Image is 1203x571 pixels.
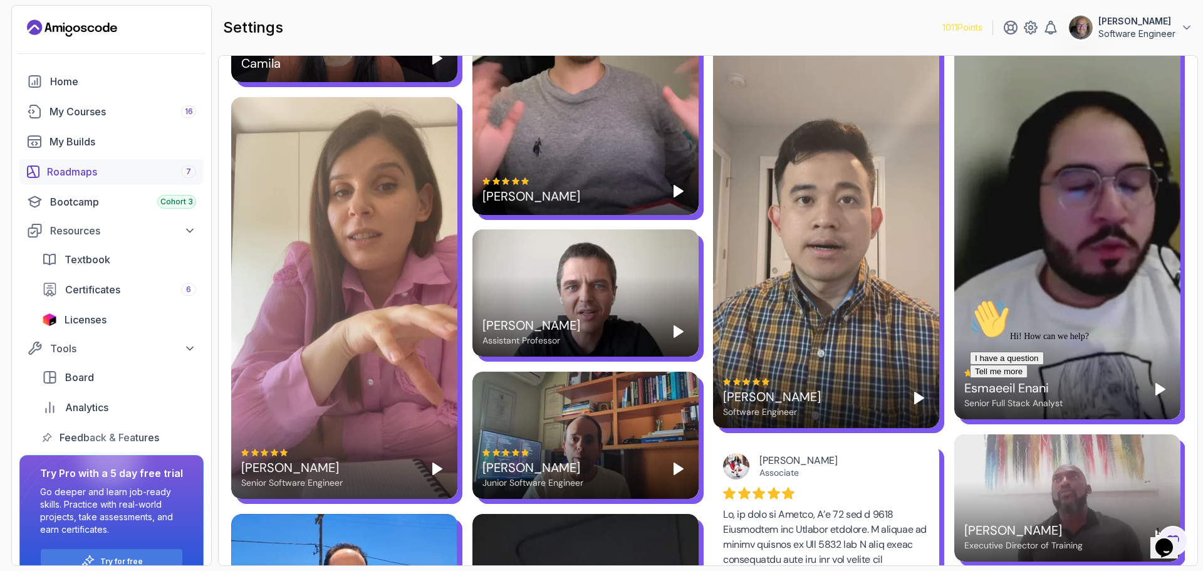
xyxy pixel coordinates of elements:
[5,71,63,84] button: Tell me more
[185,107,193,117] span: 16
[19,129,204,154] a: builds
[909,388,929,408] button: Play
[34,425,204,450] a: feedback
[1069,16,1093,39] img: user profile image
[669,459,689,479] button: Play
[942,21,982,34] p: 1011 Points
[49,104,196,119] div: My Courses
[50,341,196,356] div: Tools
[964,397,1063,409] div: Senior Full Stack Analyst
[49,134,196,149] div: My Builds
[723,388,821,406] div: [PERSON_NAME]
[482,459,583,476] div: [PERSON_NAME]
[1098,28,1175,40] p: Software Engineer
[964,379,1063,397] div: Esmaeeil Enani
[5,5,231,84] div: 👋Hi! How can we help?I have a questionTell me more
[669,322,689,342] button: Play
[19,99,204,124] a: courses
[964,521,1083,539] div: [PERSON_NAME]
[50,194,196,209] div: Bootcamp
[241,55,289,72] div: Camila
[50,74,196,89] div: Home
[482,476,583,489] div: Junior Software Engineer
[42,313,57,326] img: jetbrains icon
[65,370,94,385] span: Board
[34,365,204,390] a: board
[5,38,124,47] span: Hi! How can we help?
[65,252,110,267] span: Textbook
[19,159,204,184] a: roadmaps
[1068,15,1193,40] button: user profile image[PERSON_NAME]Software Engineer
[241,459,343,476] div: [PERSON_NAME]
[50,223,196,238] div: Resources
[1098,15,1175,28] p: [PERSON_NAME]
[723,406,821,418] div: Software Engineer
[427,459,447,479] button: Play
[34,395,204,420] a: analytics
[34,307,204,332] a: licenses
[60,430,159,445] span: Feedback & Features
[482,334,580,347] div: Assistant Professor
[27,18,117,38] a: Landing page
[669,181,689,201] button: Play
[759,454,919,467] div: [PERSON_NAME]
[34,277,204,302] a: certificates
[5,58,79,71] button: I have a question
[723,453,749,479] img: Bianca Navey avatar
[482,317,580,334] div: [PERSON_NAME]
[759,467,919,478] div: Associate
[482,187,580,205] div: [PERSON_NAME]
[19,189,204,214] a: bootcamp
[47,164,196,179] div: Roadmaps
[34,247,204,272] a: textbook
[19,69,204,94] a: home
[223,18,283,38] h2: settings
[1150,521,1190,558] iframe: chat widget
[965,294,1190,515] iframe: chat widget
[19,337,204,360] button: Tools
[65,282,120,297] span: Certificates
[241,476,343,489] div: Senior Software Engineer
[160,197,193,207] span: Cohort 3
[964,539,1083,552] div: Executive Director of Training
[186,167,191,177] span: 7
[186,285,191,295] span: 6
[100,557,143,567] a: Try for free
[5,5,45,45] img: :wave:
[65,312,107,327] span: Licenses
[19,219,204,242] button: Resources
[427,48,447,68] button: Play
[65,400,108,415] span: Analytics
[40,486,183,536] p: Go deeper and learn job-ready skills. Practice with real-world projects, take assessments, and ea...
